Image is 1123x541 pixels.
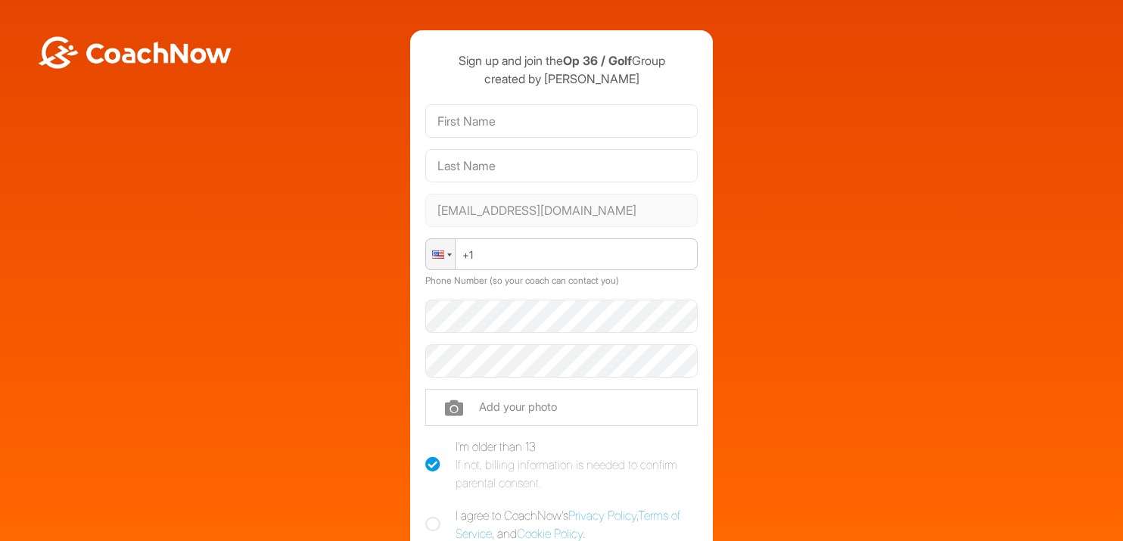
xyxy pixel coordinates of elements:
[425,149,698,182] input: Last Name
[425,104,698,138] input: First Name
[568,508,636,523] a: Privacy Policy
[563,53,632,68] strong: Op 36 / Golf
[425,70,698,88] p: created by [PERSON_NAME]
[456,437,698,492] div: I'm older than 13
[425,194,698,227] input: Email
[425,275,619,286] label: Phone Number (so your coach can contact you)
[456,455,698,492] div: If not, billing information is needed to confirm parental consent.
[426,239,455,269] div: United States: + 1
[36,36,233,69] img: BwLJSsUCoWCh5upNqxVrqldRgqLPVwmV24tXu5FoVAoFEpwwqQ3VIfuoInZCoVCoTD4vwADAC3ZFMkVEQFDAAAAAElFTkSuQmCC
[425,51,698,70] p: Sign up and join the Group
[517,526,583,541] a: Cookie Policy
[425,238,698,270] input: Phone Number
